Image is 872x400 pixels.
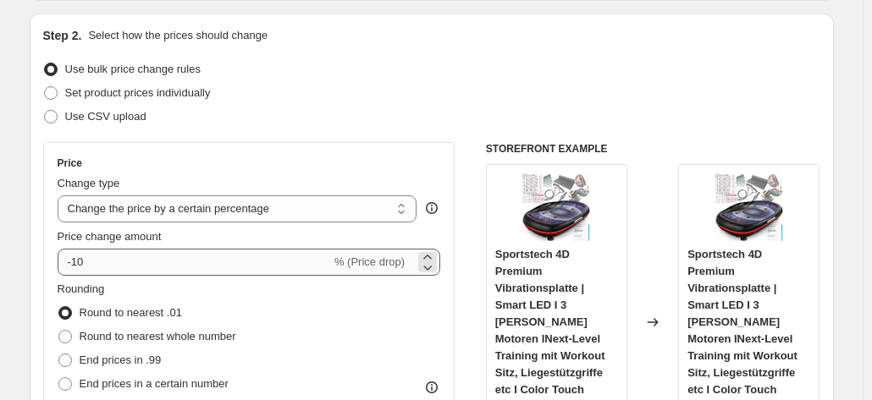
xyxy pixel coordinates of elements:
[522,173,590,241] img: 71cvsyc-7bL_80x.jpg
[715,173,783,241] img: 71cvsyc-7bL_80x.jpg
[58,249,331,276] input: -15
[43,27,82,44] h2: Step 2.
[486,142,820,156] h6: STOREFRONT EXAMPLE
[58,282,105,295] span: Rounding
[80,353,162,366] span: End prices in .99
[334,255,405,268] span: % (Price drop)
[88,27,268,44] p: Select how the prices should change
[80,377,229,390] span: End prices in a certain number
[65,110,146,123] span: Use CSV upload
[80,306,182,319] span: Round to nearest .01
[65,86,211,99] span: Set product prices individually
[58,156,82,170] h3: Price
[423,200,440,216] div: help
[58,230,162,243] span: Price change amount
[65,63,201,75] span: Use bulk price change rules
[80,330,236,342] span: Round to nearest whole number
[58,177,120,189] span: Change type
